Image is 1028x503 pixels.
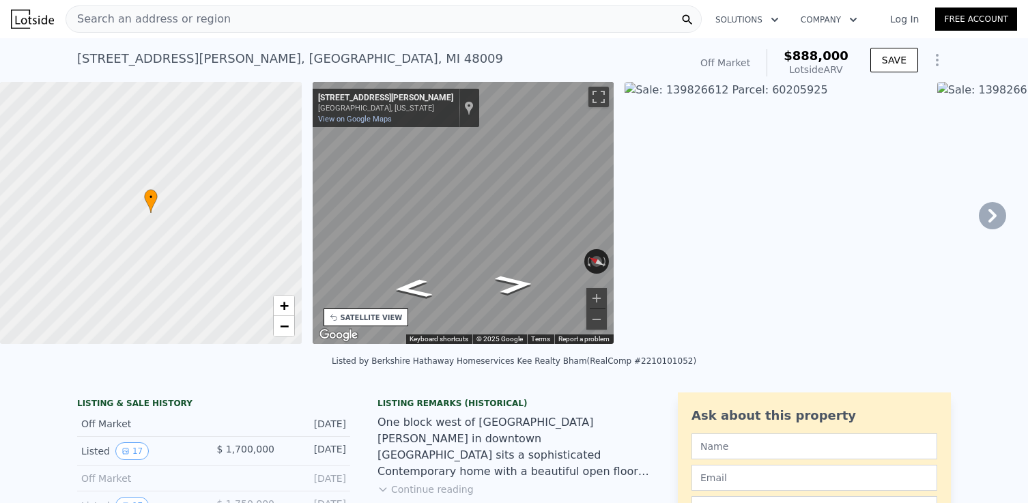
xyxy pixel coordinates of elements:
div: One block west of [GEOGRAPHIC_DATA][PERSON_NAME] in downtown [GEOGRAPHIC_DATA] sits a sophisticat... [377,414,651,480]
input: Email [691,465,937,491]
div: [DATE] [285,417,346,431]
div: [STREET_ADDRESS][PERSON_NAME] [318,93,453,104]
a: View on Google Maps [318,115,392,124]
span: $ 1,700,000 [216,444,274,455]
span: © 2025 Google [476,335,523,343]
button: View historical data [115,442,149,460]
a: Terms [531,335,550,343]
a: Show location on map [464,100,474,115]
div: [GEOGRAPHIC_DATA], [US_STATE] [318,104,453,113]
div: • [144,189,158,213]
button: Rotate counterclockwise [584,249,592,274]
img: Google [316,326,361,344]
div: Lotside ARV [784,63,848,76]
button: Zoom in [586,288,607,308]
a: Free Account [935,8,1017,31]
a: Open this area in Google Maps (opens a new window) [316,326,361,344]
span: Search an address or region [66,11,231,27]
div: Listed by Berkshire Hathaway Homeservices Kee Realty Bham (RealComp #2210101052) [332,356,696,366]
button: Show Options [924,46,951,74]
span: $888,000 [784,48,848,63]
div: Listing Remarks (Historical) [377,398,651,409]
button: Solutions [704,8,790,32]
button: Rotate clockwise [602,249,610,274]
button: Keyboard shortcuts [410,334,468,344]
button: Company [790,8,868,32]
input: Name [691,433,937,459]
div: Off Market [81,472,203,485]
img: Lotside [11,10,54,29]
button: Zoom out [586,309,607,330]
div: Off Market [700,56,750,70]
div: Street View [313,82,614,344]
button: SAVE [870,48,918,72]
img: Sale: 139826612 Parcel: 60205925 [625,82,926,344]
div: Listed [81,442,203,460]
a: Report a problem [558,335,610,343]
div: Off Market [81,417,203,431]
div: [STREET_ADDRESS][PERSON_NAME] , [GEOGRAPHIC_DATA] , MI 48009 [77,49,503,68]
button: Toggle fullscreen view [588,87,609,107]
a: Log In [874,12,935,26]
button: Continue reading [377,483,474,496]
div: Ask about this property [691,406,937,425]
div: LISTING & SALE HISTORY [77,398,350,412]
span: + [279,297,288,314]
a: Zoom in [274,296,294,316]
div: [DATE] [285,472,346,485]
span: − [279,317,288,334]
button: Reset the view [584,251,610,272]
path: Go Northwest, Ann St [377,274,448,302]
span: • [144,191,158,203]
div: Map [313,82,614,344]
a: Zoom out [274,316,294,336]
div: SATELLITE VIEW [341,313,403,323]
path: Go Southeast, Ann St [479,270,550,298]
div: [DATE] [285,442,346,460]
